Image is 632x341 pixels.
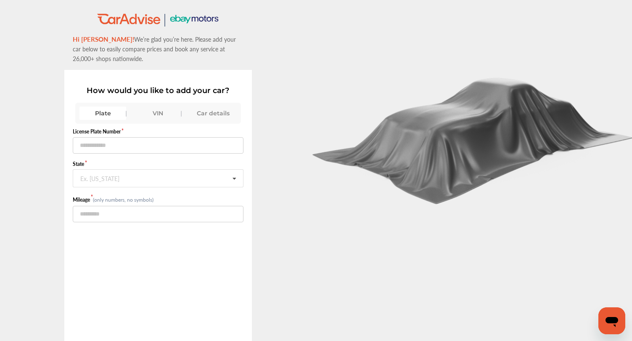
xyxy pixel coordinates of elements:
label: State [73,160,243,168]
div: VIN [135,107,181,120]
div: Plate [79,107,126,120]
small: (only numbers, no symbols) [93,196,153,203]
div: Car details [190,107,236,120]
div: Ex. [US_STATE] [80,175,119,180]
span: Hi [PERSON_NAME]! [73,35,134,43]
label: License Plate Number [73,128,243,135]
label: Mileage [73,196,93,203]
iframe: Button to launch messaging window [598,307,625,334]
span: We’re glad you’re here. Please add your car below to easily compare prices and book any service a... [73,35,236,63]
p: How would you like to add your car? [73,86,243,95]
